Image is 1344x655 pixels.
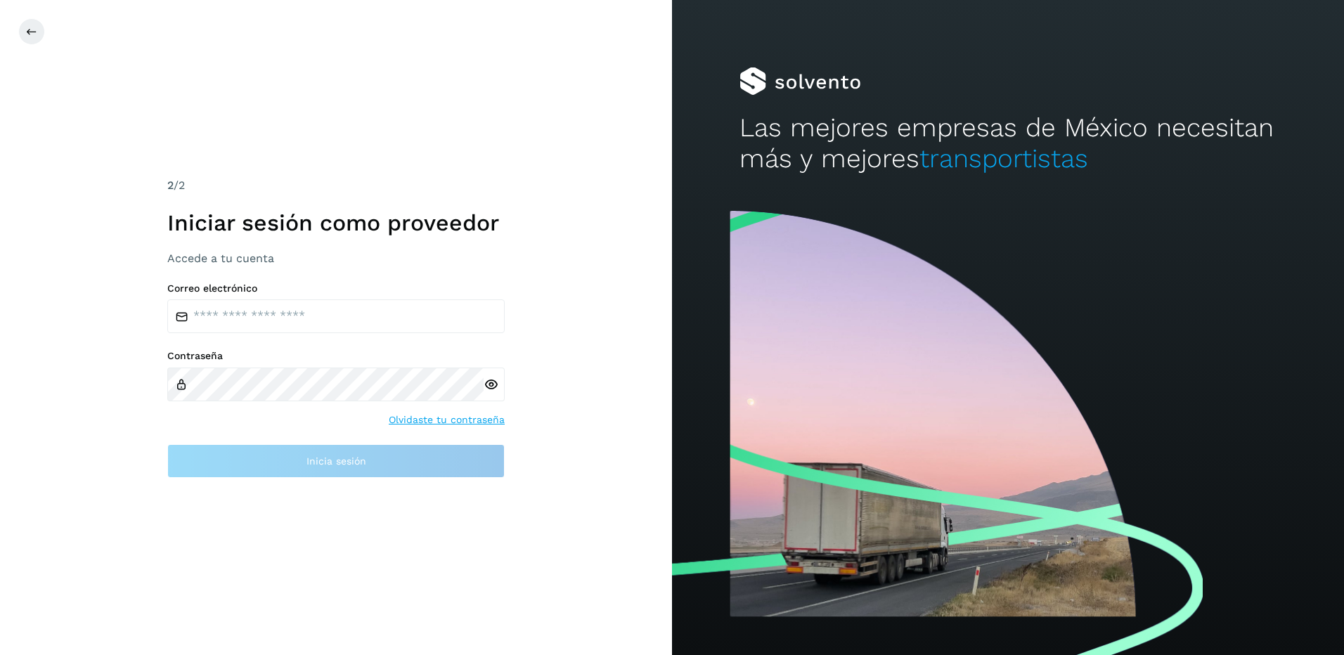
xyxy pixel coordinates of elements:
[167,350,505,362] label: Contraseña
[167,444,505,478] button: Inicia sesión
[389,413,505,427] a: Olvidaste tu contraseña
[306,456,366,466] span: Inicia sesión
[167,283,505,294] label: Correo electrónico
[739,112,1277,175] h2: Las mejores empresas de México necesitan más y mejores
[919,143,1088,174] span: transportistas
[167,252,505,265] h3: Accede a tu cuenta
[167,209,505,236] h1: Iniciar sesión como proveedor
[167,179,174,192] span: 2
[167,177,505,194] div: /2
